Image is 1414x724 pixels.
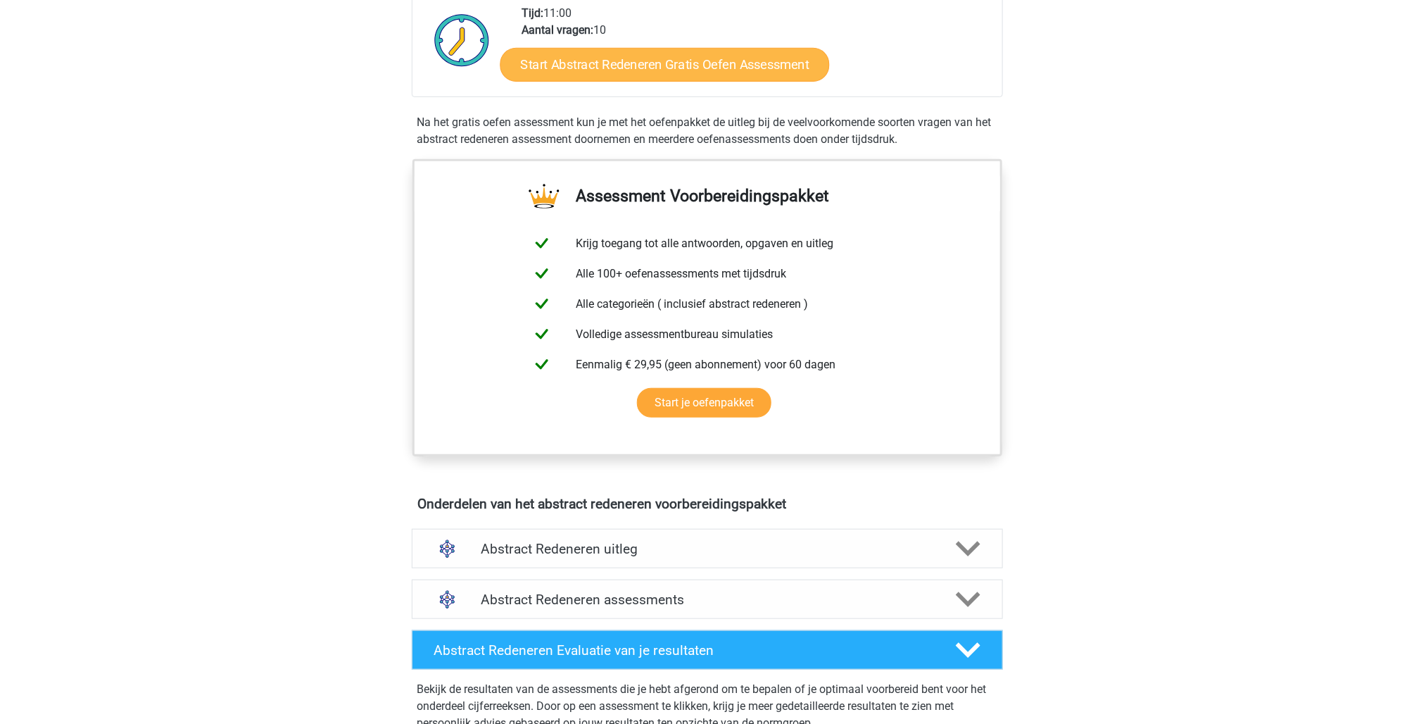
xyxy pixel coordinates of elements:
div: Na het gratis oefen assessment kun je met het oefenpakket de uitleg bij de veelvoorkomende soorte... [412,114,1003,148]
h4: Abstract Redeneren assessments [481,592,933,608]
img: Klok [427,5,498,75]
a: Abstract Redeneren Evaluatie van je resultaten [406,630,1009,670]
b: Tijd: [522,6,543,20]
img: abstract redeneren assessments [429,582,465,618]
div: 11:00 10 [511,5,1002,96]
h4: Abstract Redeneren Evaluatie van je resultaten [434,642,933,659]
a: Start Abstract Redeneren Gratis Oefen Assessment [500,47,829,81]
b: Aantal vragen: [522,23,593,37]
img: abstract redeneren uitleg [429,531,465,567]
h4: Onderdelen van het abstract redeneren voorbereidingspakket [418,496,997,512]
a: assessments Abstract Redeneren assessments [406,580,1009,619]
h4: Abstract Redeneren uitleg [481,541,933,557]
a: Start je oefenpakket [637,388,771,418]
a: uitleg Abstract Redeneren uitleg [406,529,1009,568]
